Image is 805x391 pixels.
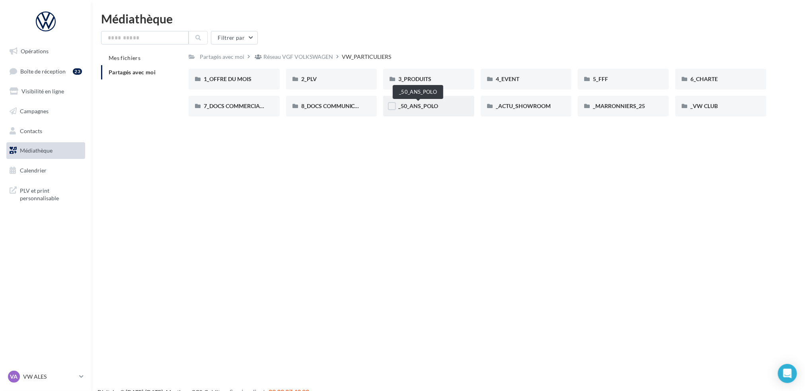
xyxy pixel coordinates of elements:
[21,88,64,95] span: Visibilité en ligne
[109,54,140,61] span: Mes fichiers
[5,142,87,159] a: Médiathèque
[6,369,85,384] a: VA VW ALES
[593,75,608,82] span: 5_FFF
[204,103,268,109] span: 7_DOCS COMMERCIAUX
[5,162,87,179] a: Calendrier
[690,75,718,82] span: 6_CHARTE
[21,48,49,54] span: Opérations
[398,75,431,82] span: 3_PRODUITS
[398,103,438,109] span: _50_ANS_POLO
[5,83,87,100] a: Visibilité en ligne
[20,108,49,114] span: Campagnes
[342,53,391,61] div: VW_PARTICULIERS
[20,167,47,174] span: Calendrier
[10,373,18,381] span: VA
[101,13,795,25] div: Médiathèque
[5,182,87,205] a: PLV et print personnalisable
[593,103,645,109] span: _MARRONNIERS_25
[778,364,797,383] div: Open Intercom Messenger
[20,185,82,202] span: PLV et print personnalisable
[109,69,156,75] span: Partagés avec moi
[73,68,82,75] div: 23
[5,123,87,139] a: Contacts
[5,63,87,80] a: Boîte de réception23
[5,103,87,120] a: Campagnes
[393,85,443,99] div: _50_ANS_POLO
[20,147,53,154] span: Médiathèque
[20,68,66,74] span: Boîte de réception
[23,373,76,381] p: VW ALES
[301,75,317,82] span: 2_PLV
[211,31,258,45] button: Filtrer par
[496,75,519,82] span: 4_EVENT
[204,75,251,82] span: 1_OFFRE DU MOIS
[5,43,87,60] a: Opérations
[690,103,718,109] span: _VW CLUB
[20,127,42,134] span: Contacts
[301,103,372,109] span: 8_DOCS COMMUNICATION
[263,53,333,61] div: Réseau VGF VOLKSWAGEN
[496,103,551,109] span: _ACTU_SHOWROOM
[200,53,244,61] div: Partagés avec moi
